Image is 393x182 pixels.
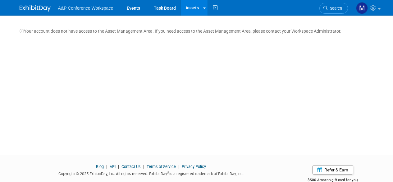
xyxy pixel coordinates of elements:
a: Search [319,3,348,14]
img: Mark Strong [356,2,368,14]
a: Terms of Service [147,164,176,169]
a: Refer & Earn [312,165,353,175]
span: | [177,164,181,169]
div: Copyright © 2025 ExhibitDay, Inc. All rights reserved. ExhibitDay is a registered trademark of Ex... [20,170,283,177]
span: | [105,164,109,169]
span: A&P Conference Workspace [58,6,113,11]
img: ExhibitDay [20,5,51,12]
a: API [110,164,116,169]
span: Search [328,6,342,11]
a: Blog [96,164,104,169]
div: Your account does not have access to the Asset Management Area. If you need access to the Asset M... [20,22,374,34]
a: Privacy Policy [182,164,206,169]
sup: ® [167,171,169,175]
span: | [117,164,121,169]
span: | [142,164,146,169]
a: Contact Us [121,164,141,169]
